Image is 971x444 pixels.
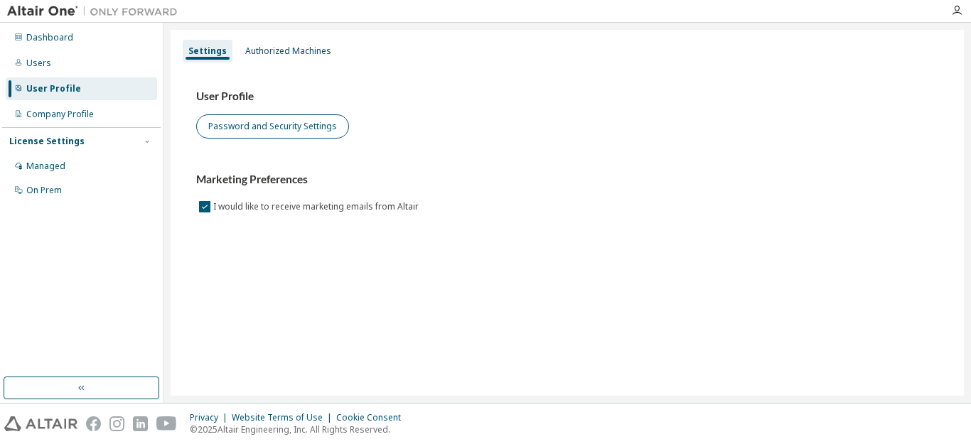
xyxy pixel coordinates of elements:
div: License Settings [9,136,85,147]
div: On Prem [26,185,62,196]
div: User Profile [26,83,81,94]
div: Company Profile [26,109,94,120]
div: Users [26,58,51,69]
img: instagram.svg [109,416,124,431]
div: Privacy [190,412,232,423]
div: Dashboard [26,32,73,43]
div: Website Terms of Use [232,412,336,423]
img: facebook.svg [86,416,101,431]
div: Cookie Consent [336,412,409,423]
img: Altair One [7,4,185,18]
img: youtube.svg [156,416,177,431]
img: linkedin.svg [133,416,148,431]
button: Password and Security Settings [196,114,349,139]
div: Authorized Machines [245,45,331,57]
label: I would like to receive marketing emails from Altair [213,198,422,215]
div: Settings [188,45,227,57]
h3: Marketing Preferences [196,173,938,187]
div: Managed [26,161,65,172]
img: altair_logo.svg [4,416,77,431]
p: © 2025 Altair Engineering, Inc. All Rights Reserved. [190,423,409,435]
h3: User Profile [196,90,938,104]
